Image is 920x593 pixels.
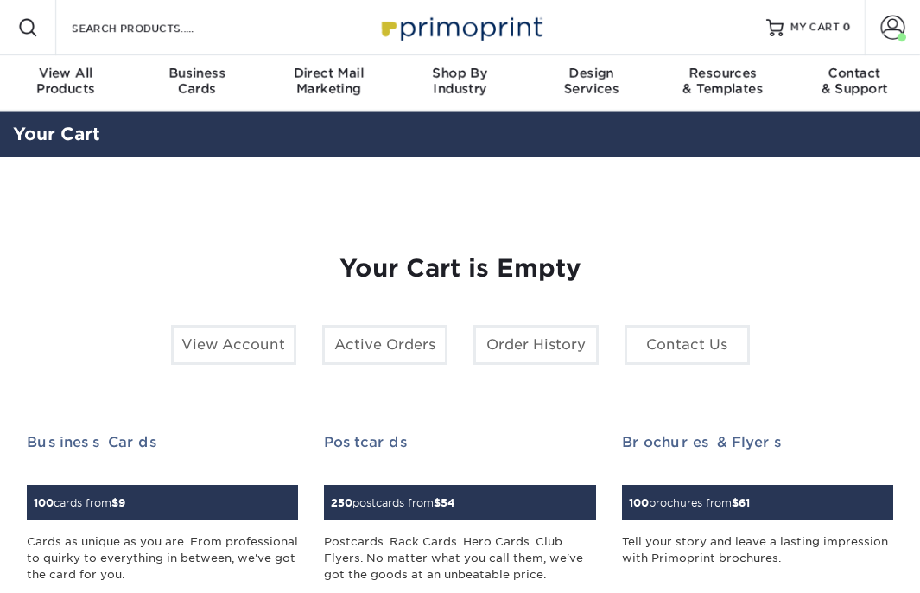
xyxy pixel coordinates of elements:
h2: Brochures & Flyers [622,434,893,450]
span: 9 [118,496,125,509]
span: $ [434,496,441,509]
div: Cards [131,66,263,97]
a: View Account [171,325,296,365]
span: MY CART [790,21,840,35]
span: 0 [843,22,851,34]
div: Industry [394,66,525,97]
span: 250 [331,496,352,509]
a: Your Cart [13,124,100,144]
h1: Your Cart is Empty [27,254,893,284]
span: Resources [657,66,789,81]
div: & Templates [657,66,789,97]
a: Active Orders [322,325,447,365]
span: 100 [34,496,54,509]
div: Tell your story and leave a lasting impression with Primoprint brochures. [622,533,893,583]
div: Services [526,66,657,97]
img: Postcards [324,475,325,475]
span: $ [111,496,118,509]
small: brochures from [629,496,750,509]
a: Direct MailMarketing [263,55,394,111]
img: Primoprint [374,9,547,46]
img: Brochures & Flyers [622,475,623,475]
input: SEARCH PRODUCTS..... [70,17,238,38]
img: Business Cards [27,475,28,475]
div: & Support [789,66,920,97]
span: Contact [789,66,920,81]
span: Design [526,66,657,81]
a: BusinessCards [131,55,263,111]
a: Shop ByIndustry [394,55,525,111]
span: 54 [441,496,455,509]
span: Direct Mail [263,66,394,81]
small: cards from [34,496,125,509]
div: Postcards. Rack Cards. Hero Cards. Club Flyers. No matter what you call them, we've got the goods... [324,533,595,583]
a: Resources& Templates [657,55,789,111]
span: Business [131,66,263,81]
h2: Postcards [324,434,595,450]
small: postcards from [331,496,455,509]
div: Marketing [263,66,394,97]
a: Contact Us [625,325,750,365]
a: DesignServices [526,55,657,111]
a: Order History [473,325,599,365]
h2: Business Cards [27,434,298,450]
span: 61 [739,496,750,509]
span: 100 [629,496,649,509]
span: Shop By [394,66,525,81]
a: Contact& Support [789,55,920,111]
span: $ [732,496,739,509]
div: Cards as unique as you are. From professional to quirky to everything in between, we've got the c... [27,533,298,583]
